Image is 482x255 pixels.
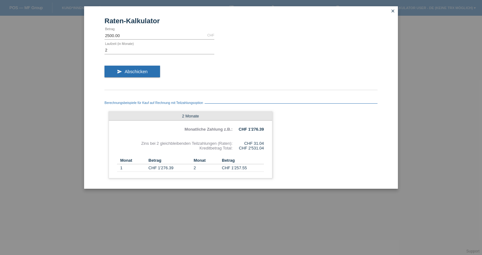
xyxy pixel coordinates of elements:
[125,69,147,74] span: Abschicken
[190,164,222,172] td: 2
[190,157,222,164] th: Monat
[239,127,264,132] b: CHF 1'276.39
[104,66,160,78] button: send Abschicken
[222,157,264,164] th: Betrag
[117,157,148,164] th: Monat
[390,8,395,14] i: close
[117,141,233,146] div: Zins bei 2 gleichbleibenden Teilzahlungen (Raten):
[117,146,233,150] div: Kreditbetrag Total:
[207,33,214,37] div: CHF
[148,164,190,172] td: CHF 1'276.39
[104,101,205,105] span: Berechnungsbeispiele für Kauf auf Rechnung mit Teilzahlungsoption
[148,157,190,164] th: Betrag
[233,141,264,146] div: CHF 31.04
[109,112,272,121] div: 2 Monate
[389,8,397,15] a: close
[222,164,264,172] td: CHF 1'257.55
[117,164,148,172] td: 1
[233,146,264,150] div: CHF 2'531.04
[185,127,233,132] b: Monatliche Zahlung z.B.:
[104,17,378,25] h1: Raten-Kalkulator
